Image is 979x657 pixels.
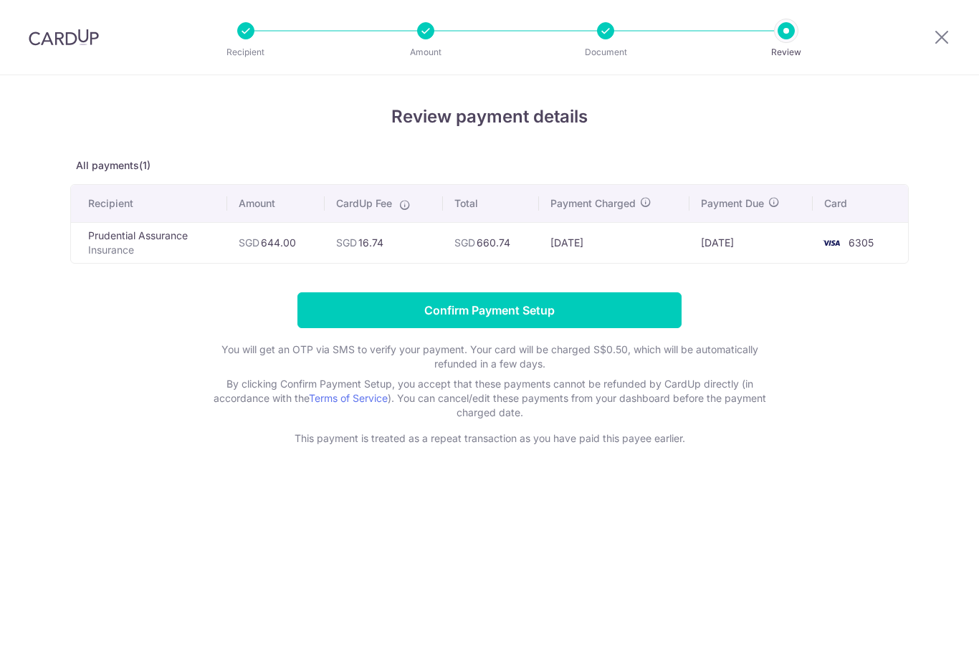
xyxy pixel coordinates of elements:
[193,45,299,59] p: Recipient
[336,196,392,211] span: CardUp Fee
[203,431,776,446] p: This payment is treated as a repeat transaction as you have paid this payee earlier.
[817,234,846,251] img: <span class="translation_missing" title="translation missing: en.account_steps.new_confirm_form.b...
[70,104,909,130] h4: Review payment details
[813,185,908,222] th: Card
[849,236,874,249] span: 6305
[71,185,227,222] th: Recipient
[553,45,659,59] p: Document
[733,45,839,59] p: Review
[227,185,325,222] th: Amount
[203,342,776,371] p: You will get an OTP via SMS to verify your payment. Your card will be charged S$0.50, which will ...
[443,222,539,263] td: 660.74
[227,222,325,263] td: 644.00
[689,222,813,263] td: [DATE]
[88,243,216,257] p: Insurance
[203,377,776,420] p: By clicking Confirm Payment Setup, you accept that these payments cannot be refunded by CardUp di...
[701,196,764,211] span: Payment Due
[373,45,479,59] p: Amount
[336,236,357,249] span: SGD
[71,222,227,263] td: Prudential Assurance
[325,222,443,263] td: 16.74
[454,236,475,249] span: SGD
[550,196,636,211] span: Payment Charged
[309,392,388,404] a: Terms of Service
[539,222,689,263] td: [DATE]
[29,29,99,46] img: CardUp
[297,292,682,328] input: Confirm Payment Setup
[70,158,909,173] p: All payments(1)
[443,185,539,222] th: Total
[239,236,259,249] span: SGD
